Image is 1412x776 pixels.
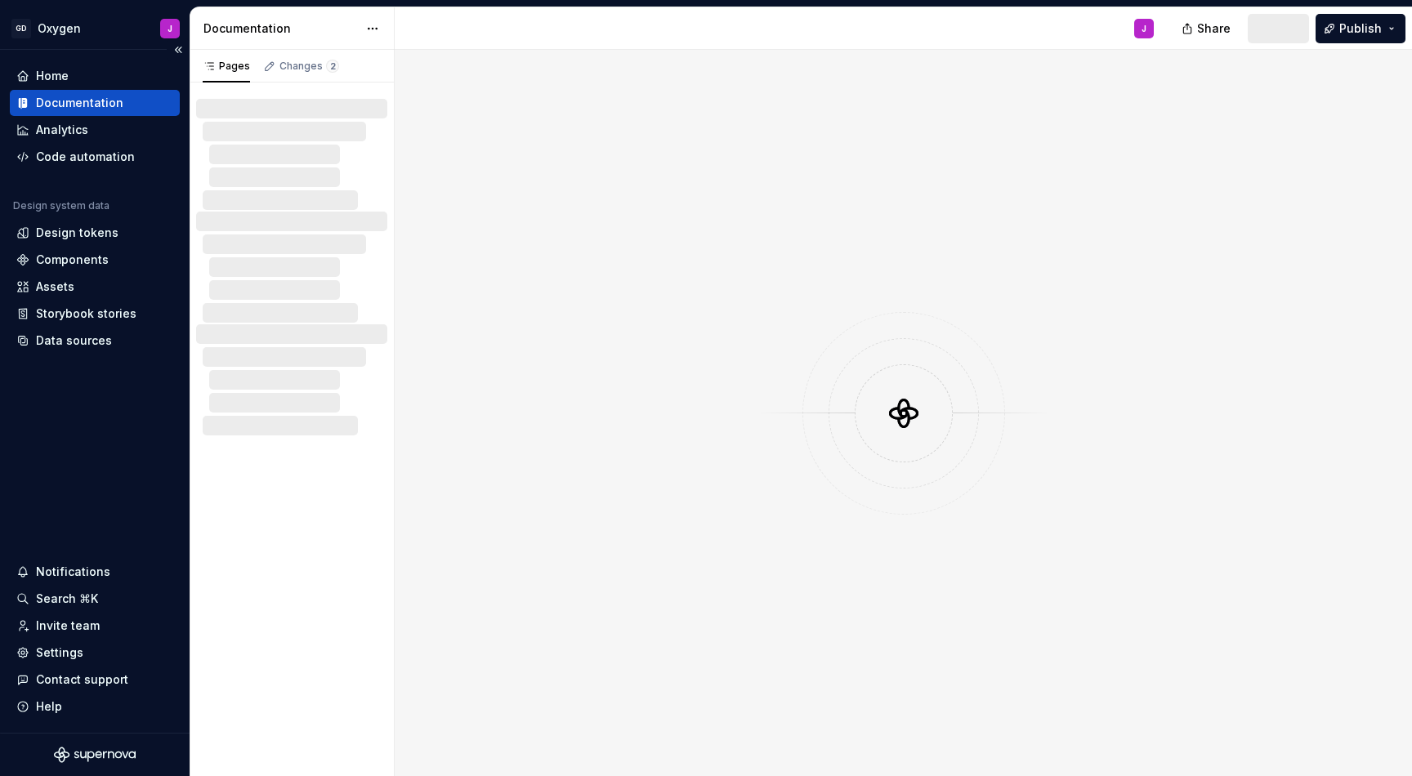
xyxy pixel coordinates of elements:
button: Contact support [10,667,180,693]
a: Home [10,63,180,89]
div: Design system data [13,199,109,212]
div: Contact support [36,671,128,688]
div: Components [36,252,109,268]
a: Data sources [10,328,180,354]
div: Oxygen [38,20,81,37]
a: Storybook stories [10,301,180,327]
div: Analytics [36,122,88,138]
a: Components [10,247,180,273]
span: Publish [1339,20,1382,37]
button: Search ⌘K [10,586,180,612]
div: Code automation [36,149,135,165]
div: Changes [279,60,339,73]
div: Pages [203,60,250,73]
div: Design tokens [36,225,118,241]
div: Documentation [36,95,123,111]
button: GDOxygenJ [3,11,186,46]
a: Invite team [10,613,180,639]
div: Notifications [36,564,110,580]
div: Storybook stories [36,305,136,322]
a: Analytics [10,117,180,143]
div: Help [36,698,62,715]
a: Code automation [10,144,180,170]
div: Home [36,68,69,84]
div: Invite team [36,618,100,634]
div: Settings [36,644,83,661]
div: Search ⌘K [36,591,98,607]
svg: Supernova Logo [54,747,136,763]
span: Share [1197,20,1231,37]
div: J [1142,22,1146,35]
div: GD [11,19,31,38]
div: Assets [36,279,74,295]
button: Notifications [10,559,180,585]
a: Settings [10,640,180,666]
button: Collapse sidebar [167,38,190,61]
div: Data sources [36,332,112,349]
button: Publish [1316,14,1405,43]
a: Assets [10,274,180,300]
span: 2 [326,60,339,73]
button: Help [10,693,180,720]
div: Documentation [203,20,358,37]
a: Documentation [10,90,180,116]
button: Share [1173,14,1241,43]
div: J [168,22,172,35]
a: Design tokens [10,220,180,246]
